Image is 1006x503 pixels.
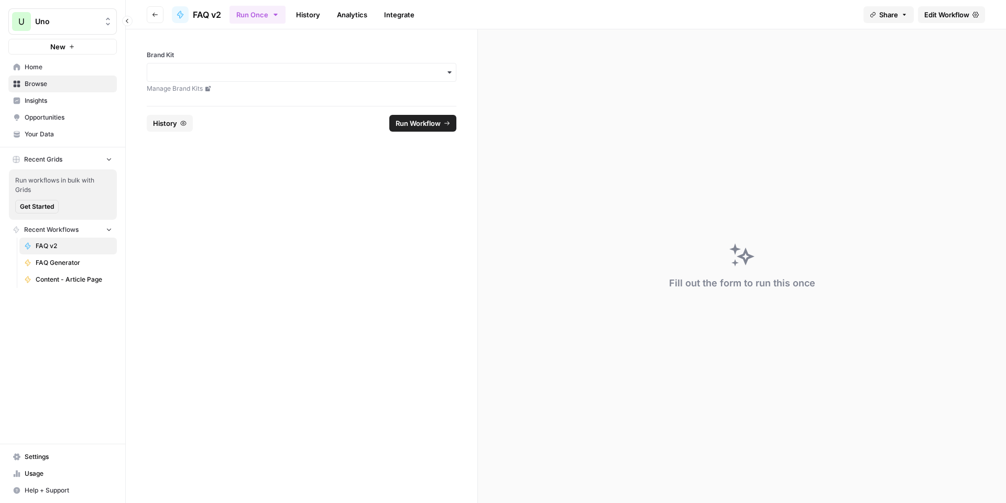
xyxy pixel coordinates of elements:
span: Opportunities [25,113,112,122]
span: U [18,15,25,28]
span: Recent Workflows [24,225,79,234]
button: History [147,115,193,132]
a: Usage [8,465,117,482]
span: Recent Grids [24,155,62,164]
span: Home [25,62,112,72]
span: Get Started [20,202,54,211]
a: Settings [8,448,117,465]
span: New [50,41,65,52]
button: Run Once [229,6,286,24]
button: Run Workflow [389,115,456,132]
button: Workspace: Uno [8,8,117,35]
span: FAQ v2 [36,241,112,251]
button: New [8,39,117,55]
a: FAQ v2 [19,238,117,254]
a: Integrate [378,6,421,23]
button: Recent Workflows [8,222,117,238]
a: Your Data [8,126,117,143]
span: Run workflows in bulk with Grids [15,176,111,195]
button: Get Started [15,200,59,213]
a: Home [8,59,117,76]
a: Browse [8,76,117,92]
button: Share [863,6,914,23]
span: Help + Support [25,486,112,495]
span: History [153,118,177,129]
span: Browse [25,79,112,89]
a: Edit Workflow [918,6,985,23]
div: Fill out the form to run this once [669,276,815,291]
span: Insights [25,96,112,105]
span: Usage [25,469,112,478]
span: FAQ v2 [193,8,221,21]
span: Edit Workflow [924,9,969,20]
button: Help + Support [8,482,117,499]
a: FAQ v2 [172,6,221,23]
span: Uno [35,16,99,27]
span: Content - Article Page [36,275,112,284]
span: FAQ Generator [36,258,112,267]
span: Share [879,9,898,20]
button: Recent Grids [8,152,117,167]
span: Run Workflow [396,118,441,129]
a: Analytics [331,6,374,23]
a: Insights [8,92,117,109]
a: FAQ Generator [19,254,117,271]
span: Settings [25,452,112,462]
span: Your Data [25,130,112,139]
a: History [290,6,326,23]
a: Opportunities [8,109,117,126]
a: Content - Article Page [19,271,117,288]
label: Brand Kit [147,50,456,60]
a: Manage Brand Kits [147,84,456,93]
